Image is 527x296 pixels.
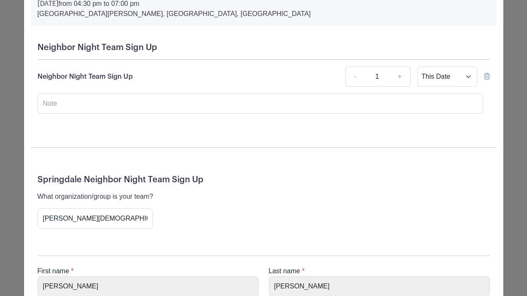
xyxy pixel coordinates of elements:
strong: [DATE] [37,0,59,7]
p: [GEOGRAPHIC_DATA][PERSON_NAME], [GEOGRAPHIC_DATA], [GEOGRAPHIC_DATA] [37,9,490,19]
label: Last name [269,266,300,276]
p: What organization/group is your team? [37,192,153,202]
a: - [345,67,365,87]
label: First name [37,266,70,276]
input: Note [37,93,483,114]
h5: Neighbor Night Team Sign Up [37,43,490,53]
h5: Springdale Neighbor Night Team Sign Up [37,175,490,185]
input: Type your answer [37,208,153,229]
a: + [389,67,410,87]
p: Neighbor Night Team Sign Up [37,72,133,82]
